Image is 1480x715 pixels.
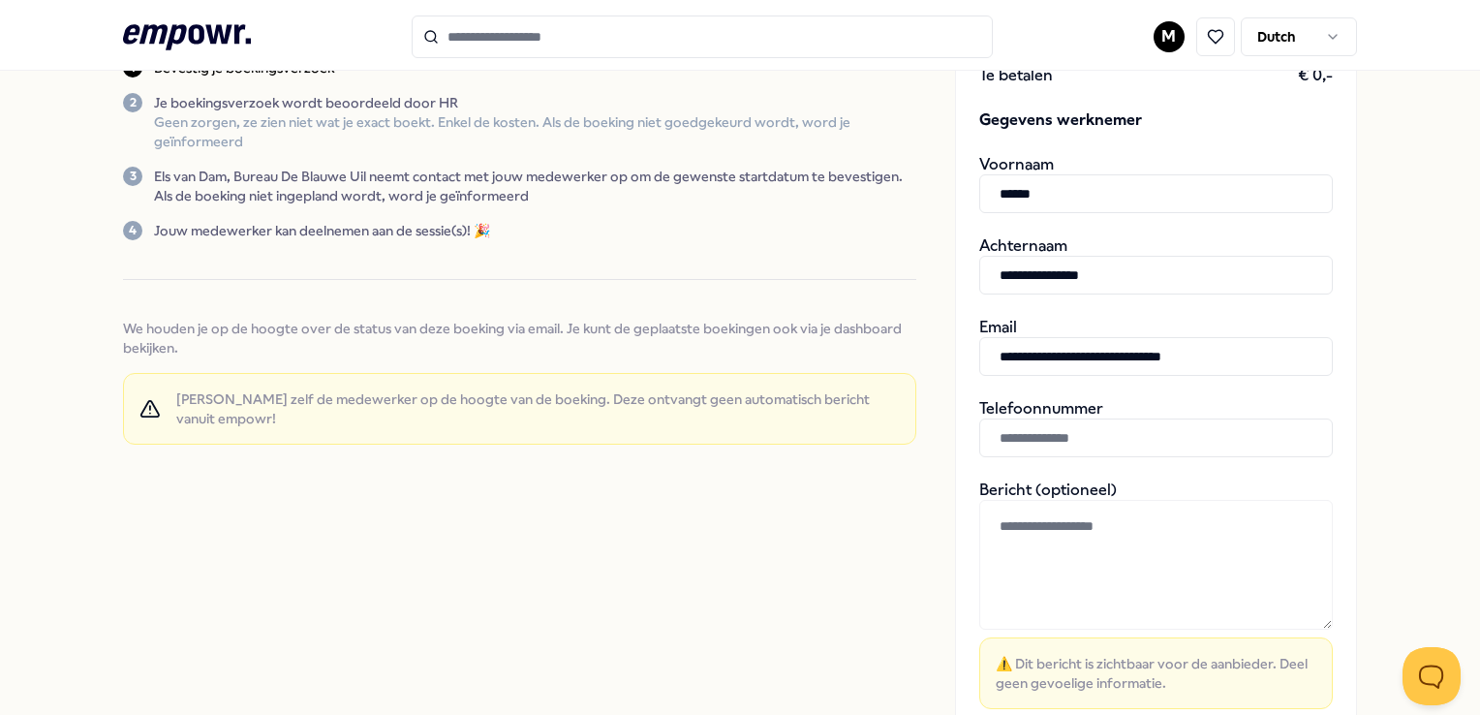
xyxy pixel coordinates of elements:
button: M [1154,21,1185,52]
span: ⚠️ Dit bericht is zichtbaar voor de aanbieder. Deel geen gevoelige informatie. [996,654,1316,693]
input: Search for products, categories or subcategories [412,16,993,58]
div: 2 [123,93,142,112]
div: Email [979,318,1333,376]
span: [PERSON_NAME] zelf de medewerker op de hoogte van de boeking. Deze ontvangt geen automatisch beri... [176,389,900,428]
div: 1 [123,58,142,78]
p: Jouw medewerker kan deelnemen aan de sessie(s)! 🎉 [154,221,490,240]
p: Je boekingsverzoek wordt beoordeeld door HR [154,93,915,112]
div: Voornaam [979,155,1333,213]
p: Els van Dam, Bureau De Blauwe Uil neemt contact met jouw medewerker op om de gewenste startdatum ... [154,167,915,205]
span: Gegevens werknemer [979,109,1333,132]
div: 3 [123,167,142,186]
span: Te betalen [979,66,1053,85]
div: 4 [123,221,142,240]
span: € 0,- [1298,66,1333,85]
span: We houden je op de hoogte over de status van deze boeking via email. Je kunt de geplaatste boekin... [123,319,915,357]
p: Geen zorgen, ze zien niet wat je exact boekt. Enkel de kosten. Als de boeking niet goedgekeurd wo... [154,112,915,151]
iframe: Help Scout Beacon - Open [1403,647,1461,705]
div: Achternaam [979,236,1333,295]
div: Bericht (optioneel) [979,481,1333,709]
div: Telefoonnummer [979,399,1333,457]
